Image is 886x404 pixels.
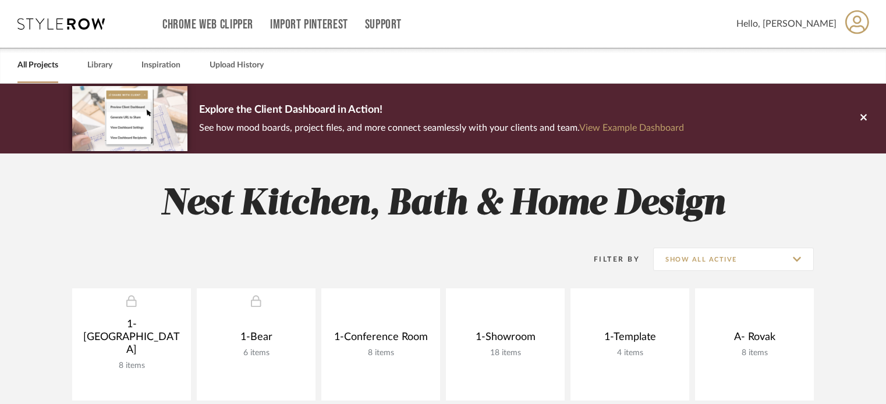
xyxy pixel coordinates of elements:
[81,318,182,361] div: 1- [GEOGRAPHIC_DATA]
[331,348,431,358] div: 8 items
[206,348,306,358] div: 6 items
[87,58,112,73] a: Library
[580,348,680,358] div: 4 items
[455,331,555,348] div: 1-Showroom
[704,348,805,358] div: 8 items
[210,58,264,73] a: Upload History
[199,120,684,136] p: See how mood boards, project files, and more connect seamlessly with your clients and team.
[206,331,306,348] div: 1-Bear
[704,331,805,348] div: A- Rovak
[141,58,180,73] a: Inspiration
[81,361,182,371] div: 8 items
[17,58,58,73] a: All Projects
[72,86,187,151] img: d5d033c5-7b12-40c2-a960-1ecee1989c38.png
[162,20,253,30] a: Chrome Web Clipper
[270,20,348,30] a: Import Pinterest
[331,331,431,348] div: 1-Conference Room
[365,20,402,30] a: Support
[736,17,837,31] span: Hello, [PERSON_NAME]
[579,253,640,265] div: Filter By
[199,101,684,120] p: Explore the Client Dashboard in Action!
[579,123,684,133] a: View Example Dashboard
[455,348,555,358] div: 18 items
[580,331,680,348] div: 1-Template
[24,183,862,226] h2: Nest Kitchen, Bath & Home Design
